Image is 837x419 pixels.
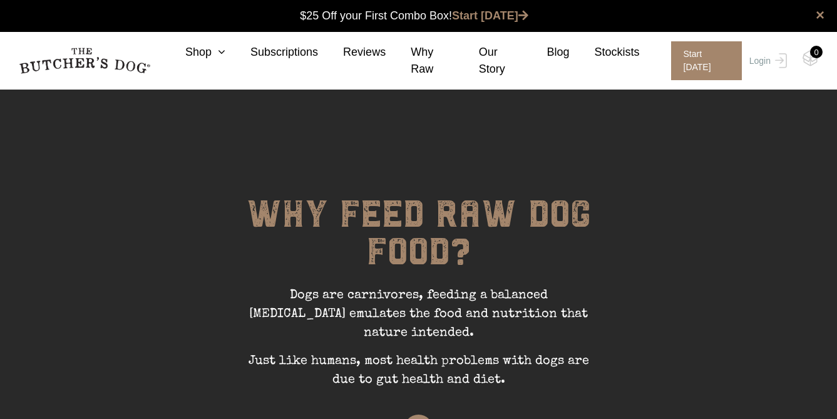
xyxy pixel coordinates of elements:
a: close [816,8,824,23]
p: Dogs are carnivores, feeding a balanced [MEDICAL_DATA] emulates the food and nutrition that natur... [231,286,607,352]
img: TBD_Cart-Empty.png [803,50,818,66]
h1: WHY FEED RAW DOG FOOD? [231,195,607,286]
a: Shop [160,44,225,61]
a: Start [DATE] [659,41,746,80]
a: Stockists [569,44,639,61]
a: Why Raw [386,44,454,78]
a: Reviews [318,44,386,61]
a: Login [746,41,787,80]
div: 0 [810,46,823,58]
a: Our Story [454,44,522,78]
a: Subscriptions [225,44,318,61]
a: Blog [521,44,569,61]
p: Just like humans, most health problems with dogs are due to gut health and diet. [231,352,607,399]
span: Start [DATE] [671,41,742,80]
a: Start [DATE] [452,9,528,22]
